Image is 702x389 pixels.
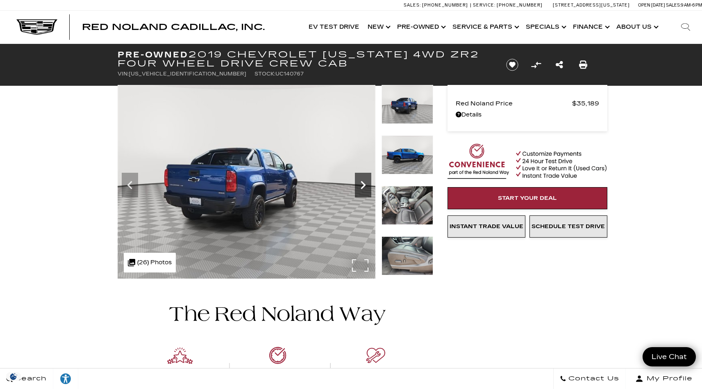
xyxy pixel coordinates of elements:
a: Specials [522,11,569,43]
div: Explore your accessibility options [53,373,78,385]
a: Share this Pre-Owned 2019 Chevrolet Colorado 4WD ZR2 Four Wheel Drive Crew Cab [556,59,563,71]
span: Sales: [404,2,421,8]
span: My Profile [643,373,693,384]
span: 9 AM-6 PM [681,2,702,8]
span: [PHONE_NUMBER] [422,2,468,8]
img: Used 2019 Kinetic Blue Metallic Chevrolet 4WD ZR2 image 10 [382,186,433,225]
img: Used 2019 Kinetic Blue Metallic Chevrolet 4WD ZR2 image 8 [382,85,433,124]
div: Previous [122,173,138,197]
span: Sales: [666,2,681,8]
img: Used 2019 Kinetic Blue Metallic Chevrolet 4WD ZR2 image 11 [382,236,433,275]
div: Next [355,173,371,197]
button: Save vehicle [503,58,521,71]
span: VIN: [118,71,129,77]
a: Red Noland Cadillac, Inc. [82,23,265,31]
span: Instant Trade Value [450,223,523,230]
span: Start Your Deal [498,195,557,201]
span: Red Noland Price [456,98,572,109]
a: New [363,11,393,43]
a: Sales: [PHONE_NUMBER] [404,3,470,7]
button: Open user profile menu [626,368,702,389]
a: Start Your Deal [448,187,607,209]
a: Contact Us [553,368,626,389]
a: Details [456,109,599,121]
img: Used 2019 Kinetic Blue Metallic Chevrolet 4WD ZR2 image 8 [118,85,375,279]
strong: Pre-Owned [118,50,189,59]
span: [PHONE_NUMBER] [497,2,543,8]
a: Schedule Test Drive [529,215,607,238]
a: Finance [569,11,612,43]
div: (26) Photos [124,253,176,272]
span: Live Chat [647,352,691,362]
span: UC140767 [275,71,304,77]
span: $35,189 [572,98,599,109]
span: Open [DATE] [638,2,665,8]
a: EV Test Drive [304,11,363,43]
a: Instant Trade Value [448,215,525,238]
span: Stock: [254,71,275,77]
a: Service & Parts [448,11,522,43]
span: Contact Us [566,373,619,384]
span: Service: [473,2,495,8]
h1: 2019 Chevrolet [US_STATE] 4WD ZR2 Four Wheel Drive Crew Cab [118,50,493,68]
a: Service: [PHONE_NUMBER] [470,3,545,7]
span: Red Noland Cadillac, Inc. [82,22,265,32]
a: About Us [612,11,661,43]
a: Live Chat [643,347,696,366]
section: Click to Open Cookie Consent Modal [4,372,23,381]
span: Schedule Test Drive [532,223,605,230]
a: [STREET_ADDRESS][US_STATE] [553,2,630,8]
img: Cadillac Dark Logo with Cadillac White Text [16,19,57,35]
span: Search [13,373,47,384]
a: Pre-Owned [393,11,448,43]
a: Red Noland Price $35,189 [456,98,599,109]
img: Used 2019 Kinetic Blue Metallic Chevrolet 4WD ZR2 image 9 [382,135,433,174]
div: Search [669,11,702,43]
button: Compare Vehicle [530,59,542,71]
a: Print this Pre-Owned 2019 Chevrolet Colorado 4WD ZR2 Four Wheel Drive Crew Cab [579,59,587,71]
img: Opt-Out Icon [4,372,23,381]
span: [US_VEHICLE_IDENTIFICATION_NUMBER] [129,71,246,77]
a: Explore your accessibility options [53,368,78,389]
